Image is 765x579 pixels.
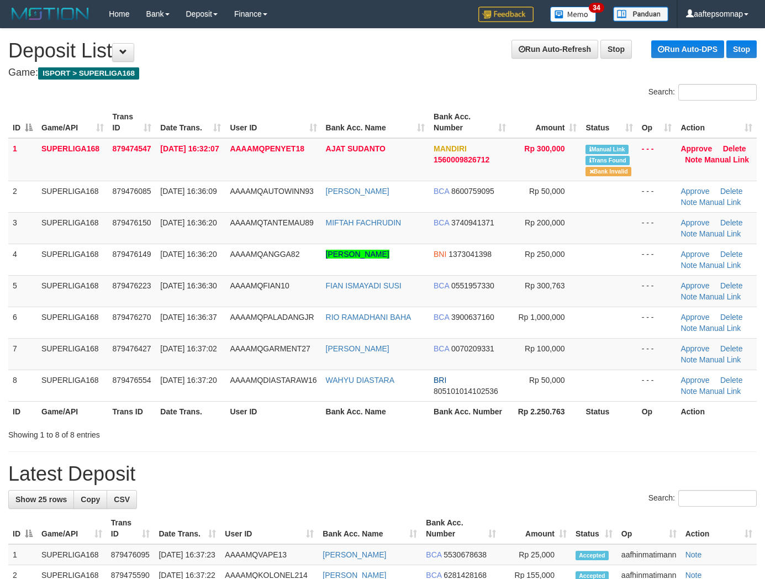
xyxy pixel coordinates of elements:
[685,550,702,559] a: Note
[37,513,107,544] th: Game/API: activate to sort column ascending
[637,181,677,212] td: - - -
[680,313,709,322] a: Approve
[444,550,487,559] span: Copy 5530678638 to clipboard
[525,250,564,259] span: Rp 250,000
[637,275,677,307] td: - - -
[680,387,697,396] a: Note
[323,550,386,559] a: [PERSON_NAME]
[230,250,299,259] span: AAAAMQANGGA82
[230,144,304,153] span: AAAAMQPENYET18
[500,513,571,544] th: Amount: activate to sort column ascending
[723,144,746,153] a: Delete
[8,107,37,138] th: ID: activate to sort column descending
[8,181,37,212] td: 2
[699,292,741,301] a: Manual Link
[8,6,92,22] img: MOTION_logo.png
[451,313,494,322] span: Copy 3900637160 to clipboard
[160,187,217,196] span: [DATE] 16:36:09
[434,155,489,164] span: Copy 1560009826712 to clipboard
[37,138,108,181] td: SUPERLIGA168
[525,344,564,353] span: Rp 100,000
[8,401,37,422] th: ID
[8,275,37,307] td: 5
[230,218,313,227] span: AAAAMQTANTEMAU89
[8,544,37,565] td: 1
[160,281,217,290] span: [DATE] 16:36:30
[434,387,498,396] span: Copy 805101014102536 to clipboard
[720,344,742,353] a: Delete
[500,544,571,565] td: Rp 25,000
[113,281,151,290] span: 879476223
[613,7,668,22] img: panduan.png
[37,107,108,138] th: Game/API: activate to sort column ascending
[704,155,749,164] a: Manual Link
[434,250,446,259] span: BNI
[107,513,155,544] th: Trans ID: activate to sort column ascending
[451,218,494,227] span: Copy 3740941371 to clipboard
[571,513,617,544] th: Status: activate to sort column ascending
[37,401,108,422] th: Game/API
[160,313,217,322] span: [DATE] 16:36:37
[680,261,697,270] a: Note
[321,401,429,422] th: Bank Acc. Name
[699,198,741,207] a: Manual Link
[230,313,314,322] span: AAAAMQPALADANGJR
[154,513,220,544] th: Date Trans.: activate to sort column ascending
[529,187,565,196] span: Rp 50,000
[8,212,37,244] td: 3
[154,544,220,565] td: [DATE] 16:37:23
[600,40,632,59] a: Stop
[681,513,757,544] th: Action: activate to sort column ascending
[525,218,564,227] span: Rp 200,000
[637,244,677,275] td: - - -
[585,145,628,154] span: Manually Linked
[326,250,389,259] a: [PERSON_NAME]
[37,370,108,401] td: SUPERLIGA168
[699,261,741,270] a: Manual Link
[434,344,449,353] span: BCA
[637,212,677,244] td: - - -
[113,218,151,227] span: 879476150
[680,292,697,301] a: Note
[449,250,492,259] span: Copy 1373041398 to clipboard
[720,376,742,385] a: Delete
[525,281,564,290] span: Rp 300,763
[637,307,677,338] td: - - -
[318,513,421,544] th: Bank Acc. Name: activate to sort column ascending
[160,250,217,259] span: [DATE] 16:36:20
[680,344,709,353] a: Approve
[550,7,597,22] img: Button%20Memo.svg
[648,84,757,101] label: Search:
[720,281,742,290] a: Delete
[107,490,137,509] a: CSV
[699,355,741,364] a: Manual Link
[680,281,709,290] a: Approve
[326,344,389,353] a: [PERSON_NAME]
[676,107,757,138] th: Action: activate to sort column ascending
[434,218,449,227] span: BCA
[676,401,757,422] th: Action
[518,313,564,322] span: Rp 1,000,000
[73,490,107,509] a: Copy
[37,338,108,370] td: SUPERLIGA168
[8,244,37,275] td: 4
[326,376,394,385] a: WAHYU DIASTARA
[637,370,677,401] td: - - -
[429,401,510,422] th: Bank Acc. Number
[426,550,441,559] span: BCA
[220,513,318,544] th: User ID: activate to sort column ascending
[326,187,389,196] a: [PERSON_NAME]
[581,401,637,422] th: Status
[434,187,449,196] span: BCA
[524,144,564,153] span: Rp 300,000
[108,107,156,138] th: Trans ID: activate to sort column ascending
[160,376,217,385] span: [DATE] 16:37:20
[8,463,757,485] h1: Latest Deposit
[8,138,37,181] td: 1
[451,344,494,353] span: Copy 0070209331 to clipboard
[37,307,108,338] td: SUPERLIGA168
[160,144,219,153] span: [DATE] 16:32:07
[680,376,709,385] a: Approve
[107,544,155,565] td: 879476095
[156,401,225,422] th: Date Trans.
